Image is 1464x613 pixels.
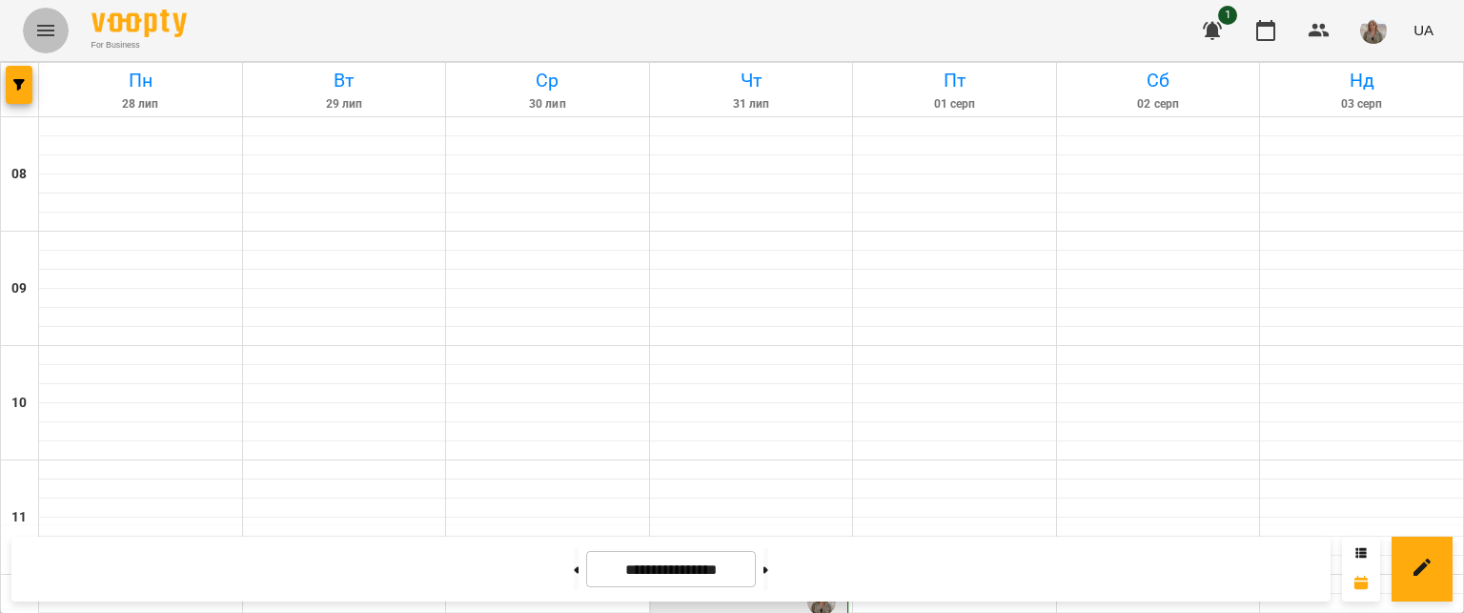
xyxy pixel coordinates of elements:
h6: 28 лип [42,95,239,113]
h6: Пт [856,66,1053,95]
h6: 29 лип [246,95,443,113]
button: UA [1406,12,1441,48]
h6: 11 [11,507,27,528]
span: UA [1413,20,1433,40]
span: 1 [1218,6,1237,25]
span: For Business [91,39,187,51]
img: 23dbdf9b397c28d128ced03b916abe8c.png [1360,17,1387,44]
h6: 09 [11,278,27,299]
h6: 02 серп [1060,95,1257,113]
h6: Вт [246,66,443,95]
h6: 01 серп [856,95,1053,113]
h6: Пн [42,66,239,95]
h6: Сб [1060,66,1257,95]
h6: Ср [449,66,646,95]
h6: 03 серп [1263,95,1460,113]
img: Voopty Logo [91,10,187,37]
h6: Нд [1263,66,1460,95]
h6: Чт [653,66,850,95]
h6: 08 [11,164,27,185]
button: Menu [23,8,69,53]
h6: 30 лип [449,95,646,113]
h6: 31 лип [653,95,850,113]
h6: 10 [11,393,27,414]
